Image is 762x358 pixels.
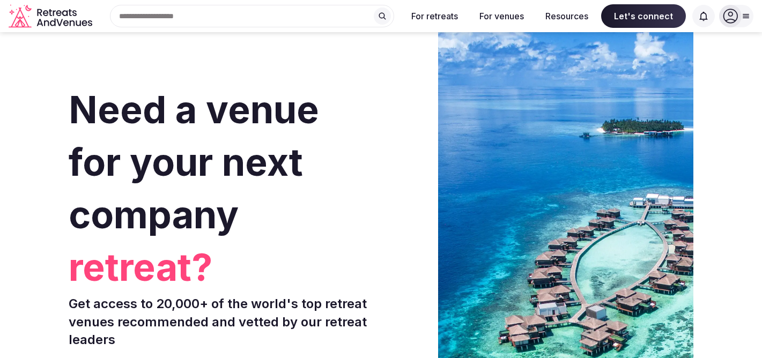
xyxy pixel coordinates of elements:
svg: Retreats and Venues company logo [9,4,94,28]
button: For venues [471,4,532,28]
button: For retreats [403,4,467,28]
span: Need a venue for your next company [69,87,319,237]
p: Get access to 20,000+ of the world's top retreat venues recommended and vetted by our retreat lea... [69,295,377,349]
span: Let's connect [601,4,686,28]
a: Visit the homepage [9,4,94,28]
span: retreat? [69,241,377,294]
button: Resources [537,4,597,28]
